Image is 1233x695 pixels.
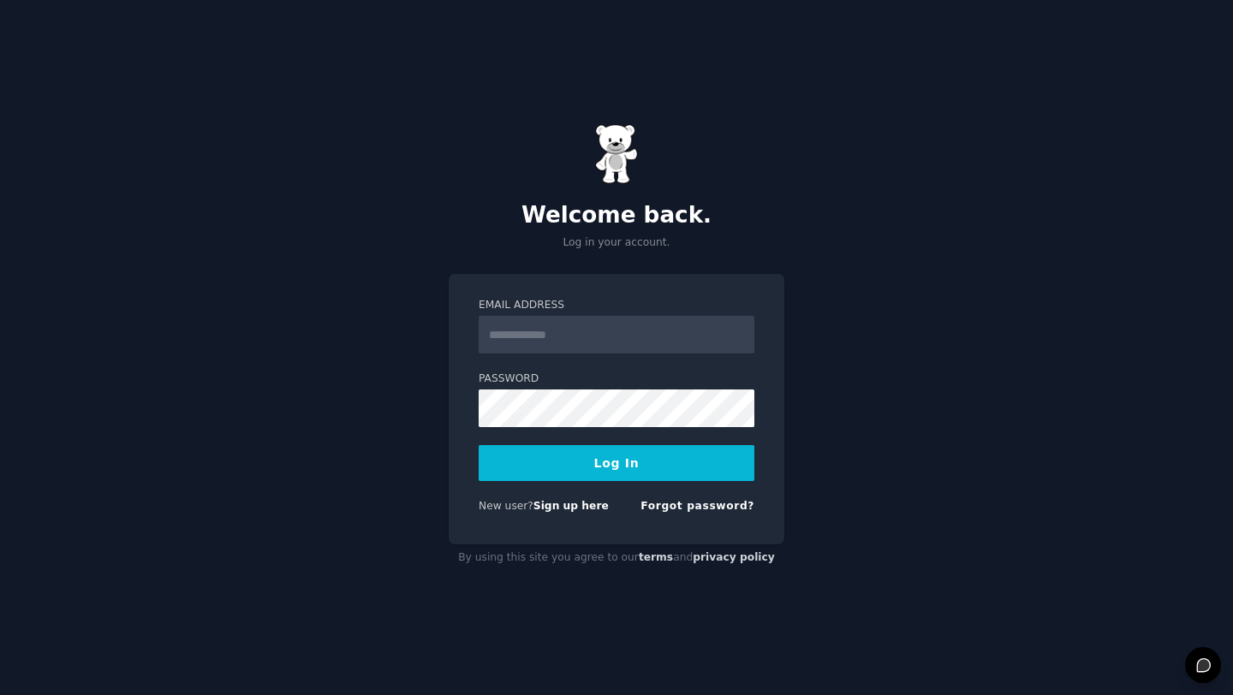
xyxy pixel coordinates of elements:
[449,544,784,572] div: By using this site you agree to our and
[449,202,784,229] h2: Welcome back.
[479,371,754,387] label: Password
[533,500,609,512] a: Sign up here
[595,124,638,184] img: Gummy Bear
[640,500,754,512] a: Forgot password?
[449,235,784,251] p: Log in your account.
[479,445,754,481] button: Log In
[479,298,754,313] label: Email Address
[693,551,775,563] a: privacy policy
[479,500,533,512] span: New user?
[639,551,673,563] a: terms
